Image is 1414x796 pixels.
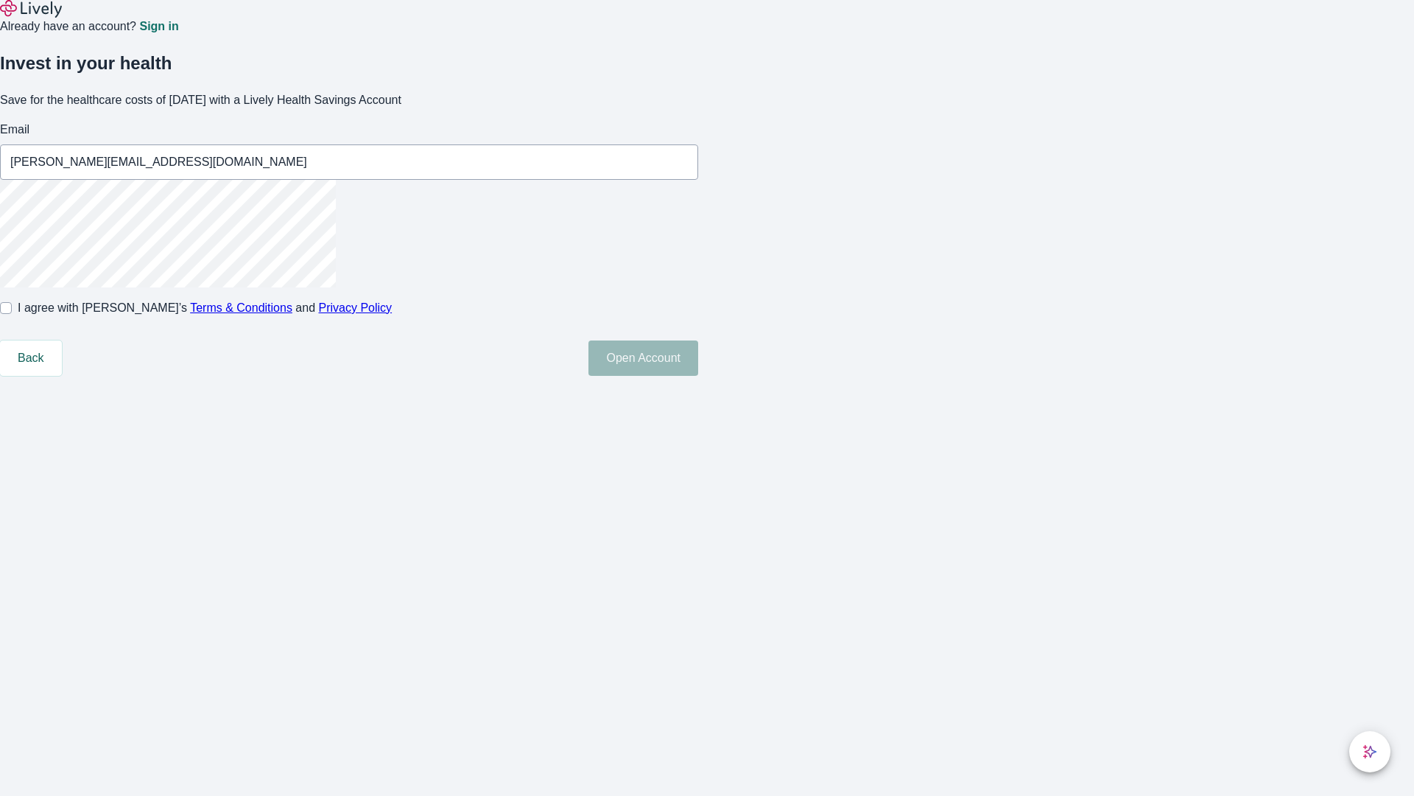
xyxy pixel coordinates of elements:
[1349,731,1390,772] button: chat
[190,301,292,314] a: Terms & Conditions
[139,21,178,32] a: Sign in
[1362,744,1377,759] svg: Lively AI Assistant
[319,301,393,314] a: Privacy Policy
[18,299,392,317] span: I agree with [PERSON_NAME]’s and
